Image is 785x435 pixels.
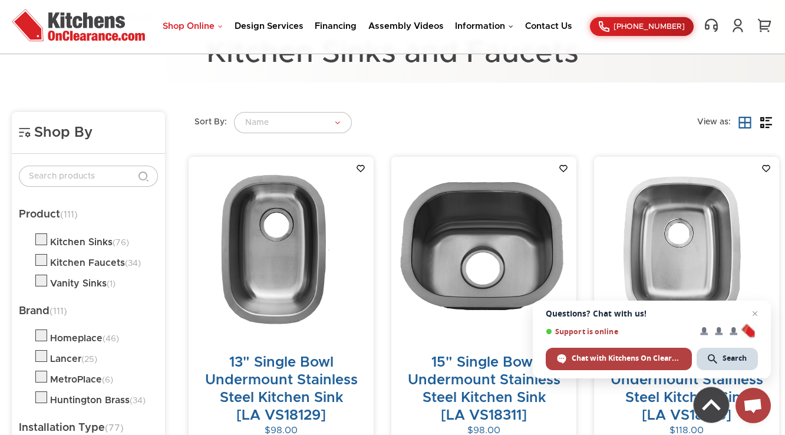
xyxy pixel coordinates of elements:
div: Kitchen Faucets [50,257,141,269]
h5: Installation Type [19,421,158,435]
h5: Brand [19,305,158,318]
img: prodmain_84741_lancer_vs18311.png [391,157,576,342]
img: prodmain_84742_lancer_vs18718.png [594,157,779,342]
a: Information [455,22,513,31]
span: (77) [105,423,124,433]
span: (34) [130,397,146,405]
input: Search products [19,166,158,187]
a: List [759,116,773,130]
img: Kitchens On Clearance [12,9,145,41]
a: Design Services [235,22,304,31]
span: (76) [113,239,129,247]
strong: $118.00 [669,426,704,435]
span: Close chat [748,307,762,321]
span: Search [723,353,747,364]
a: 15" Single Bowl Undermount Stainless Steel Kitchen Sink[LA VS18311] [408,355,560,423]
a: Assembly Videos [368,22,444,31]
span: (34) [125,259,141,268]
div: Lancer [50,353,97,365]
div: Search [697,348,758,370]
a: Contact Us [525,22,572,31]
strong: $98.00 [265,426,298,435]
span: (111) [60,210,78,219]
div: MetroPlace [50,374,113,385]
label: View as: [697,117,731,128]
div: Kitchen Sinks [50,236,129,248]
a: 13" Single Bowl Undermount Stainless Steel Kitchen Sink[LA VS18129] [205,355,358,423]
a: Financing [315,22,357,31]
a: Shop Online [163,22,223,31]
img: prodmain_84762_lancer_vs18129_2.1.jpg [189,157,374,342]
h5: Product [19,208,158,222]
div: Vanity Sinks [50,278,116,289]
div: Homeplace [50,332,119,344]
img: Back to top [694,387,729,423]
strong: $98.00 [467,426,500,435]
span: Questions? Chat with us! [546,309,758,318]
label: Sort By: [194,117,227,128]
span: (25) [81,355,97,364]
div: Chat with Kitchens On Clearance [546,348,692,370]
div: Open chat [735,388,771,423]
span: (111) [50,307,67,316]
span: [PHONE_NUMBER] [614,23,685,31]
span: (1) [107,280,116,288]
a: [PHONE_NUMBER] [590,17,694,36]
span: (6) [102,376,113,384]
span: (46) [103,335,119,343]
span: Support is online [546,327,692,336]
span: Chat with Kitchens On Clearance [572,353,681,364]
button: Search [134,167,152,185]
div: Huntington Brass [50,394,146,406]
h4: Shop By [19,124,158,141]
